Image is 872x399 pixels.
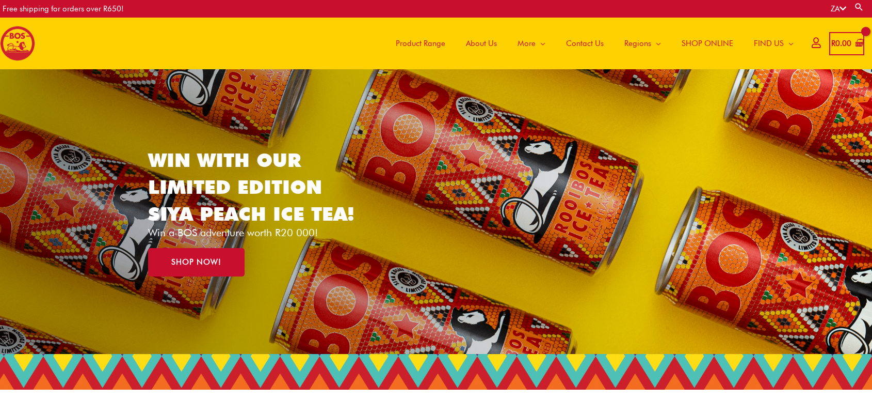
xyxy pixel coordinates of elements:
p: Win a BOS adventure worth R20 000! [148,227,370,238]
a: ZA [831,4,846,13]
span: SHOP NOW! [171,258,221,266]
a: About Us [456,18,507,69]
a: Contact Us [556,18,614,69]
span: Contact Us [566,28,604,59]
a: Product Range [385,18,456,69]
a: View Shopping Cart, empty [829,32,864,55]
a: Regions [614,18,671,69]
span: Regions [624,28,651,59]
a: SHOP NOW! [148,248,245,277]
a: WIN WITH OUR LIMITED EDITION SIYA PEACH ICE TEA! [148,148,354,225]
nav: Site Navigation [378,18,804,69]
a: Search button [854,2,864,12]
span: More [518,28,536,59]
span: R [831,39,835,48]
span: FIND US [754,28,784,59]
span: Product Range [396,28,445,59]
span: About Us [466,28,497,59]
span: SHOP ONLINE [682,28,733,59]
a: SHOP ONLINE [671,18,744,69]
bdi: 0.00 [831,39,851,48]
a: More [507,18,556,69]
